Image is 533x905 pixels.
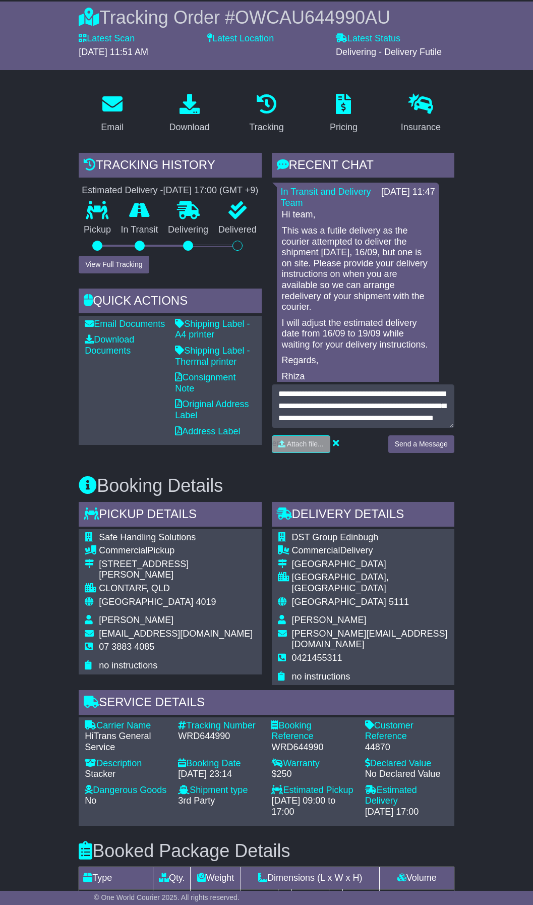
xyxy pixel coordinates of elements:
div: No Declared Value [365,769,448,780]
div: Estimated Delivery [365,785,448,807]
span: no instructions [292,671,350,682]
div: [DATE] 09:00 to 17:00 [271,796,354,817]
div: Booking Date [178,758,261,769]
div: [GEOGRAPHIC_DATA] [292,559,448,570]
span: [DATE] 11:51 AM [79,47,148,57]
a: Pricing [323,90,364,138]
span: OWCAU644990AU [235,7,390,28]
a: Consignment Note [175,372,235,393]
a: Email [94,90,130,138]
span: 3rd Party [178,796,215,806]
div: Declared Value [365,758,448,769]
div: WRD644990 [271,742,354,753]
span: No [85,796,96,806]
td: Dimensions (L x W x H) [241,867,380,889]
a: In Transit and Delivery Team [281,187,371,208]
a: Shipping Label - Thermal printer [175,346,250,367]
span: [PERSON_NAME] [99,615,173,625]
p: This was a futile delivery as the courier attempted to deliver the shipment [DATE], 16/09, but on... [282,225,434,313]
div: Tracking [249,121,283,134]
td: Type [79,867,153,889]
a: Original Address Label [175,399,249,420]
div: [DATE] 17:00 (GMT +9) [163,185,258,196]
div: Tracking history [79,153,261,180]
div: [STREET_ADDRESS][PERSON_NAME] [99,559,255,581]
td: Volume [380,867,454,889]
div: Delivery [292,545,448,556]
div: Pricing [330,121,358,134]
div: Dangerous Goods [85,785,168,796]
a: Download [163,90,216,138]
div: CLONTARF, QLD [99,583,255,594]
div: RECENT CHAT [272,153,454,180]
div: Tracking Number [178,720,261,731]
div: Carrier Name [85,720,168,731]
p: In Transit [116,224,163,236]
div: Customer Reference [365,720,448,742]
button: View Full Tracking [79,256,149,273]
span: Commercial [292,545,340,555]
span: [EMAIL_ADDRESS][DOMAIN_NAME] [99,629,253,639]
label: Latest Location [207,33,274,44]
div: Booking Reference [271,720,354,742]
a: Download Documents [85,334,134,356]
div: WRD644990 [178,731,261,742]
div: Service Details [79,690,454,717]
div: Email [101,121,124,134]
span: no instructions [99,660,157,670]
a: Address Label [175,426,240,436]
label: Latest Scan [79,33,135,44]
div: Stacker [85,769,168,780]
h3: Booking Details [79,476,454,496]
span: DST Group Edinbugh [292,532,379,542]
p: Rhiza [282,371,434,382]
span: [PERSON_NAME][EMAIL_ADDRESS][DOMAIN_NAME] [292,629,448,650]
p: Delivering [163,224,213,236]
div: Insurance [401,121,441,134]
div: Delivery Details [272,502,454,529]
td: Weight [191,867,241,889]
div: Download [169,121,210,134]
div: $250 [271,769,354,780]
div: Shipment type [178,785,261,796]
div: Tracking Order # [79,7,454,28]
span: Safe Handling Solutions [99,532,196,542]
div: Quick Actions [79,289,261,316]
div: 44870 [365,742,448,753]
div: Pickup Details [79,502,261,529]
p: Delivered [213,224,262,236]
div: Estimated Pickup [271,785,354,796]
div: Description [85,758,168,769]
div: [GEOGRAPHIC_DATA], [GEOGRAPHIC_DATA] [292,572,448,594]
td: Qty. [153,867,191,889]
div: HiTrans General Service [85,731,168,753]
p: Pickup [79,224,116,236]
div: [DATE] 23:14 [178,769,261,780]
div: [DATE] 11:47 [381,187,435,198]
p: Hi team, [282,209,434,220]
h3: Booked Package Details [79,841,454,861]
span: [GEOGRAPHIC_DATA] [292,597,386,607]
span: Delivering - Delivery Futile [336,47,442,57]
p: Regards, [282,355,434,366]
span: [PERSON_NAME] [292,615,367,625]
span: 5111 [389,597,409,607]
span: 0421455311 [292,653,342,663]
button: Send a Message [388,435,454,453]
a: Insurance [394,90,447,138]
a: Tracking [243,90,290,138]
div: Pickup [99,545,255,556]
span: © One World Courier 2025. All rights reserved. [94,893,240,901]
div: Warranty [271,758,354,769]
span: 4019 [196,597,216,607]
a: Email Documents [85,319,165,329]
a: Shipping Label - A4 printer [175,319,250,340]
span: [GEOGRAPHIC_DATA] [99,597,193,607]
div: Estimated Delivery - [79,185,261,196]
label: Latest Status [336,33,400,44]
span: Commercial [99,545,147,555]
span: 07 3883 4085 [99,642,154,652]
p: I will adjust the estimated delivery date from 16/09 to 19/09 while waiting for your delivery ins... [282,318,434,351]
div: [DATE] 17:00 [365,807,448,818]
